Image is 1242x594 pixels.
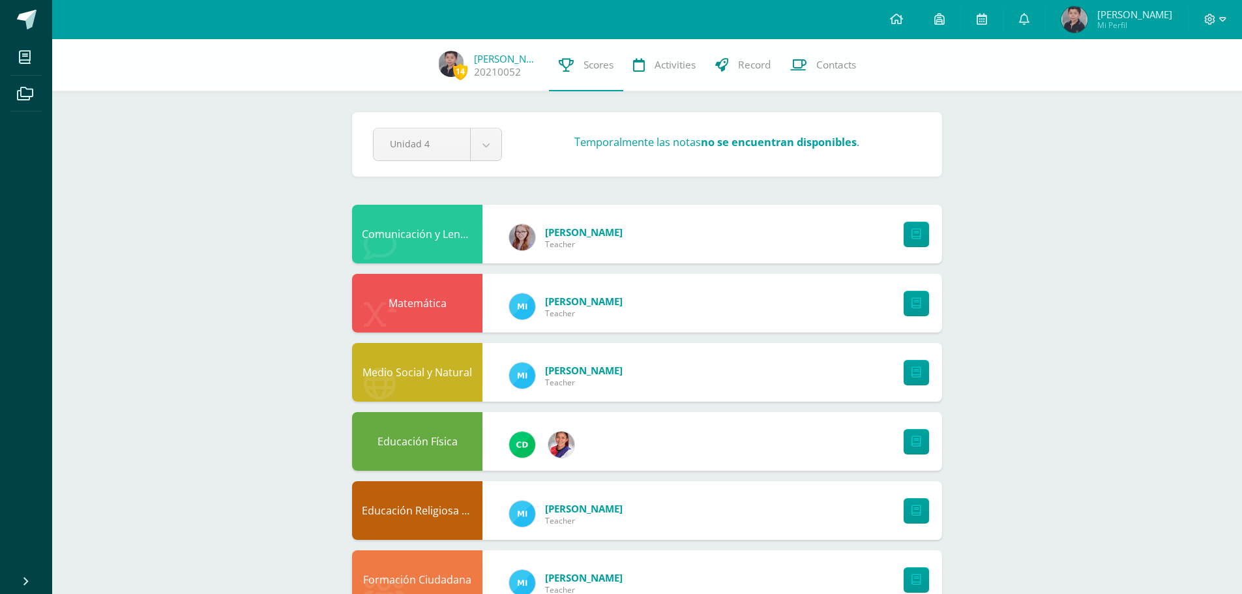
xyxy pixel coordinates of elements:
span: [PERSON_NAME] [545,226,623,239]
a: [PERSON_NAME] [474,52,539,65]
strong: no se encuentran disponibles [701,135,857,149]
a: 20210052 [474,65,521,79]
span: Teacher [545,239,623,250]
a: Unidad 4 [374,128,501,160]
a: Contacts [780,39,866,91]
div: Matemática [352,274,482,333]
span: [PERSON_NAME] [545,571,623,584]
img: c5b42f576cf0bf37403e0bc61559e289.png [509,293,535,319]
span: [PERSON_NAME] [1097,8,1172,21]
span: Teacher [545,377,623,388]
span: Record [738,58,771,72]
img: 2c4d7ba44be5c4c2807f5e106bc38294.png [548,432,574,458]
span: [PERSON_NAME] [545,295,623,308]
img: c5b42f576cf0bf37403e0bc61559e289.png [509,501,535,527]
span: Teacher [545,308,623,319]
span: Contacts [816,58,856,72]
img: 6902461423ec20e9bc4013e3bdf5e31b.png [1061,7,1087,33]
div: Educación Física [352,412,482,471]
div: Educación Religiosa Escolar [352,481,482,540]
a: Activities [623,39,705,91]
div: Comunicación y Lenguaje,Idioma Extranjero Inglés [352,205,482,263]
img: 6902461423ec20e9bc4013e3bdf5e31b.png [438,51,464,77]
div: Medio Social y Natural [352,343,482,402]
span: Teacher [545,515,623,526]
img: b155c3ea6a7e98a3dbf3e34bf7586cfd.png [509,224,535,250]
a: Scores [549,39,623,91]
a: Record [705,39,780,91]
span: [PERSON_NAME] [545,364,623,377]
span: Scores [584,58,614,72]
span: Activities [655,58,696,72]
span: 14 [453,63,467,80]
span: [PERSON_NAME] [545,502,623,515]
img: 1e93ad846f0fb00ce1359d25c3b11c92.png [509,432,535,458]
span: Mi Perfil [1097,20,1172,31]
h3: Temporalmente las notas . [574,134,859,149]
span: Unidad 4 [390,128,454,159]
img: c5b42f576cf0bf37403e0bc61559e289.png [509,363,535,389]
